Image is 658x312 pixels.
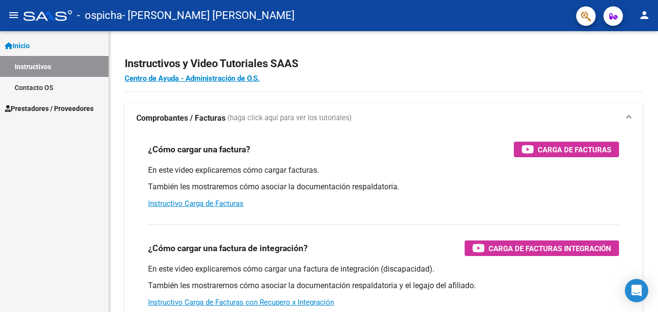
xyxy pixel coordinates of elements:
[148,199,244,208] a: Instructivo Carga de Facturas
[148,165,619,176] p: En este video explicaremos cómo cargar facturas.
[125,55,642,73] h2: Instructivos y Video Tutoriales SAAS
[148,280,619,291] p: También les mostraremos cómo asociar la documentación respaldatoria y el legajo del afiliado.
[227,113,352,124] span: (haga click aquí para ver los tutoriales)
[514,142,619,157] button: Carga de Facturas
[538,144,611,156] span: Carga de Facturas
[148,241,308,255] h3: ¿Cómo cargar una factura de integración?
[148,143,250,156] h3: ¿Cómo cargar una factura?
[489,242,611,255] span: Carga de Facturas Integración
[77,5,122,26] span: - ospicha
[148,182,619,192] p: También les mostraremos cómo asociar la documentación respaldatoria.
[125,74,260,83] a: Centro de Ayuda - Administración de O.S.
[122,5,295,26] span: - [PERSON_NAME] [PERSON_NAME]
[136,113,226,124] strong: Comprobantes / Facturas
[5,40,30,51] span: Inicio
[625,279,648,302] div: Open Intercom Messenger
[639,9,650,21] mat-icon: person
[5,103,94,114] span: Prestadores / Proveedores
[125,103,642,134] mat-expansion-panel-header: Comprobantes / Facturas (haga click aquí para ver los tutoriales)
[465,240,619,256] button: Carga de Facturas Integración
[148,298,334,307] a: Instructivo Carga de Facturas con Recupero x Integración
[8,9,19,21] mat-icon: menu
[148,264,619,275] p: En este video explicaremos cómo cargar una factura de integración (discapacidad).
